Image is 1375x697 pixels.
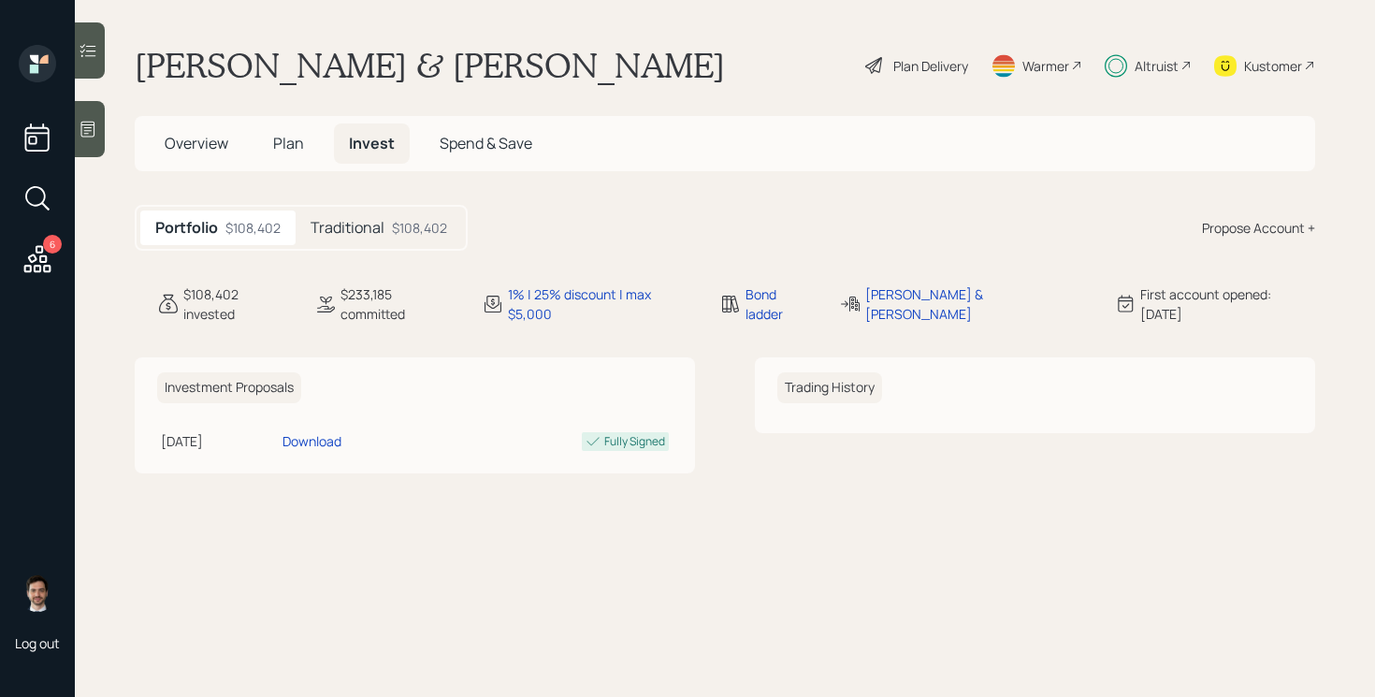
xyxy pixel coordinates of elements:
[135,45,725,86] h1: [PERSON_NAME] & [PERSON_NAME]
[865,284,1092,324] div: [PERSON_NAME] & [PERSON_NAME]
[349,133,395,153] span: Invest
[1202,218,1315,238] div: Propose Account +
[157,372,301,403] h6: Investment Proposals
[745,284,817,324] div: Bond ladder
[1244,56,1302,76] div: Kustomer
[604,433,665,450] div: Fully Signed
[165,133,228,153] span: Overview
[508,284,697,324] div: 1% | 25% discount | max $5,000
[1022,56,1069,76] div: Warmer
[43,235,62,254] div: 6
[155,219,218,237] h5: Portfolio
[282,431,341,451] div: Download
[15,634,60,652] div: Log out
[183,284,292,324] div: $108,402 invested
[392,218,447,238] div: $108,402
[19,574,56,612] img: jonah-coleman-headshot.png
[777,372,882,403] h6: Trading History
[311,219,384,237] h5: Traditional
[1135,56,1179,76] div: Altruist
[893,56,968,76] div: Plan Delivery
[161,431,275,451] div: [DATE]
[225,218,281,238] div: $108,402
[1140,284,1315,324] div: First account opened: [DATE]
[273,133,304,153] span: Plan
[340,284,458,324] div: $233,185 committed
[440,133,532,153] span: Spend & Save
